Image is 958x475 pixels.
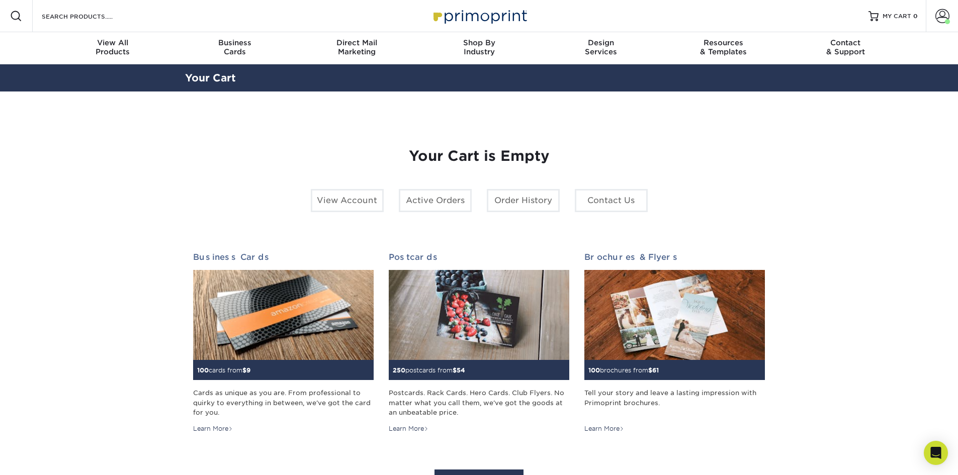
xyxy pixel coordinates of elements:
input: SEARCH PRODUCTS..... [41,10,139,22]
img: Primoprint [429,5,530,27]
span: Resources [662,38,785,47]
a: View Account [311,189,384,212]
span: 54 [457,366,465,374]
div: Cards [173,38,296,56]
h2: Postcards [389,252,569,262]
span: $ [453,366,457,374]
span: Business [173,38,296,47]
a: Shop ByIndustry [418,32,540,64]
div: Postcards. Rack Cards. Hero Cards. Club Flyers. No matter what you call them, we've got the goods... [389,388,569,417]
div: Marketing [296,38,418,56]
div: & Templates [662,38,785,56]
div: Tell your story and leave a lasting impression with Primoprint brochures. [584,388,765,417]
div: Learn More [193,424,233,433]
div: & Support [785,38,907,56]
h1: Your Cart is Empty [193,148,765,165]
span: 250 [393,366,405,374]
span: $ [648,366,652,374]
span: 61 [652,366,659,374]
div: Services [540,38,662,56]
a: Direct MailMarketing [296,32,418,64]
span: MY CART [883,12,911,21]
div: Learn More [389,424,428,433]
h2: Brochures & Flyers [584,252,765,262]
a: DesignServices [540,32,662,64]
a: Order History [487,189,560,212]
a: Your Cart [185,72,236,84]
div: Open Intercom Messenger [924,441,948,465]
a: Business Cards 100cards from$9 Cards as unique as you are. From professional to quirky to everyth... [193,252,374,433]
img: Brochures & Flyers [584,270,765,360]
a: Postcards 250postcards from$54 Postcards. Rack Cards. Hero Cards. Club Flyers. No matter what you... [389,252,569,433]
span: Contact [785,38,907,47]
div: Products [52,38,174,56]
h2: Business Cards [193,252,374,262]
span: 9 [246,366,250,374]
span: Design [540,38,662,47]
a: View AllProducts [52,32,174,64]
div: Cards as unique as you are. From professional to quirky to everything in between, we've got the c... [193,388,374,417]
img: Postcards [389,270,569,360]
a: Resources& Templates [662,32,785,64]
span: 100 [588,366,600,374]
a: Active Orders [399,189,472,212]
span: Direct Mail [296,38,418,47]
small: cards from [197,366,250,374]
div: Industry [418,38,540,56]
img: Business Cards [193,270,374,360]
small: postcards from [393,366,465,374]
span: $ [242,366,246,374]
a: BusinessCards [173,32,296,64]
span: View All [52,38,174,47]
div: Learn More [584,424,624,433]
span: 100 [197,366,209,374]
span: 0 [913,13,918,20]
a: Contact& Support [785,32,907,64]
small: brochures from [588,366,659,374]
a: Contact Us [575,189,648,212]
span: Shop By [418,38,540,47]
a: Brochures & Flyers 100brochures from$61 Tell your story and leave a lasting impression with Primo... [584,252,765,433]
